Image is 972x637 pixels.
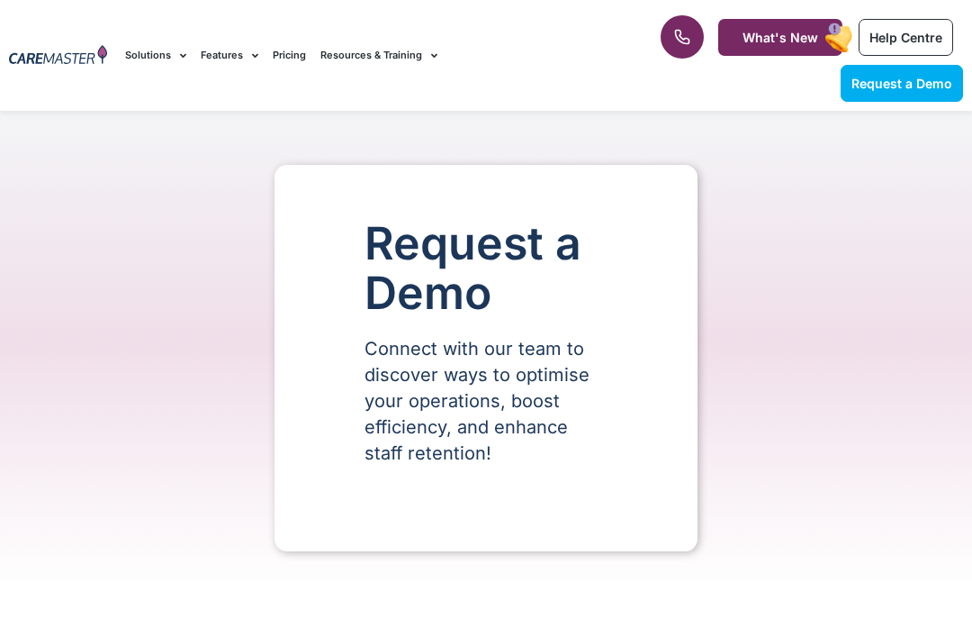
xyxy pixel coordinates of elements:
[320,25,437,86] a: Resources & Training
[718,19,842,56] a: What's New
[9,45,107,67] img: CareMaster Logo
[201,25,258,86] a: Features
[859,19,953,56] a: Help Centre
[364,219,607,318] h1: Request a Demo
[125,25,186,86] a: Solutions
[125,25,619,86] nav: Menu
[869,30,942,45] span: Help Centre
[851,76,952,91] span: Request a Demo
[273,25,306,86] a: Pricing
[742,30,818,45] span: What's New
[364,336,607,467] p: Connect with our team to discover ways to optimise your operations, boost efficiency, and enhance...
[841,65,963,102] a: Request a Demo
